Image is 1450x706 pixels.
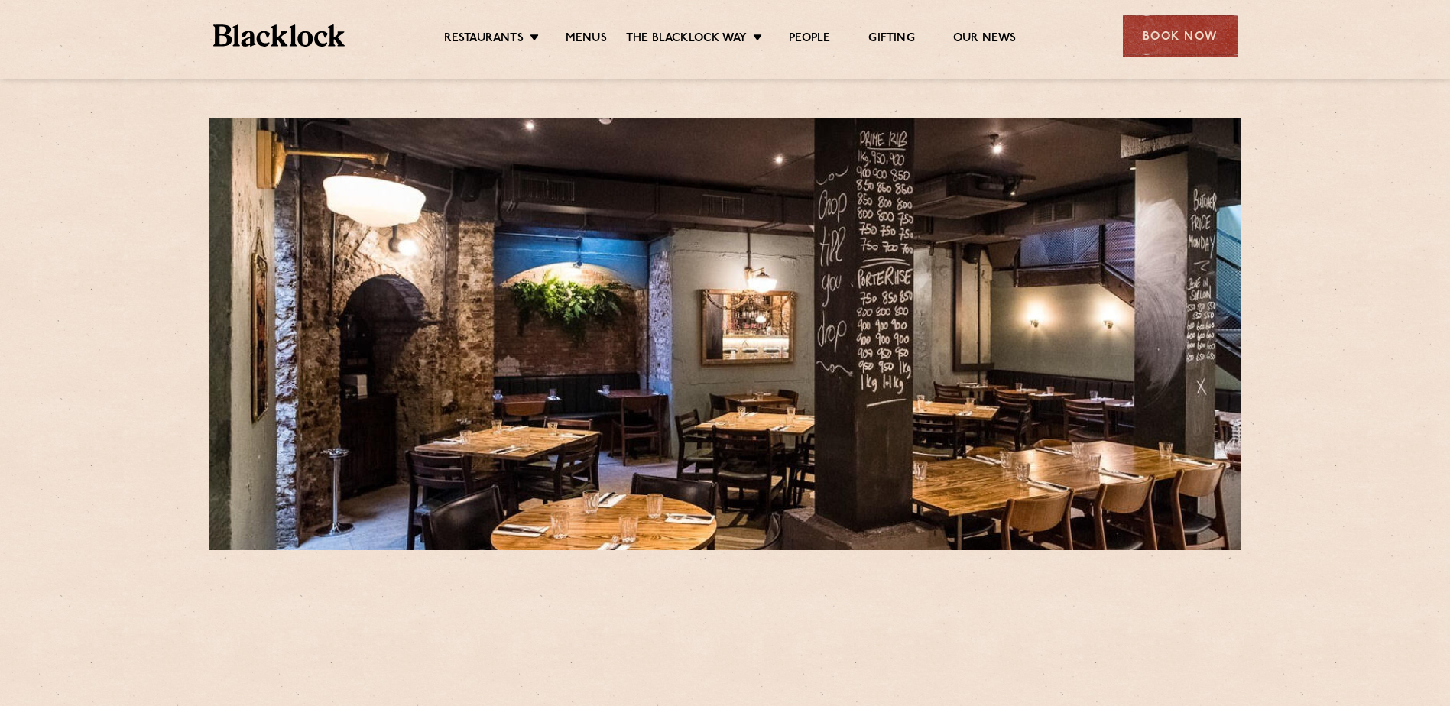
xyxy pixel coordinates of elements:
a: Restaurants [444,31,524,48]
a: People [789,31,830,48]
a: Gifting [868,31,914,48]
a: Menus [566,31,607,48]
img: BL_Textured_Logo-footer-cropped.svg [213,24,345,47]
a: The Blacklock Way [626,31,747,48]
a: Our News [953,31,1017,48]
div: Book Now [1123,15,1238,57]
